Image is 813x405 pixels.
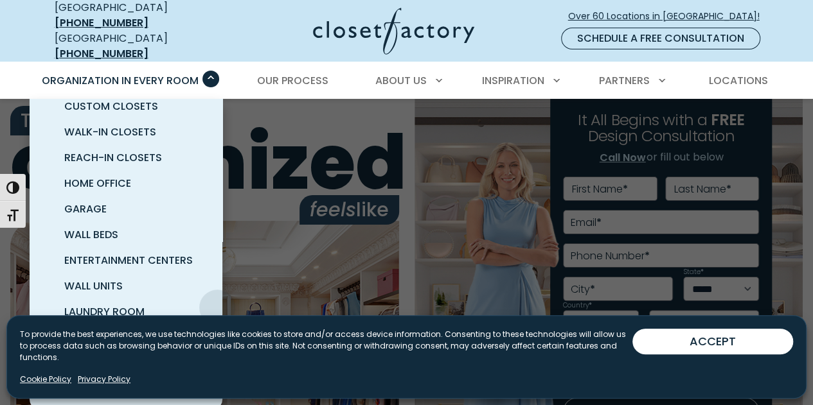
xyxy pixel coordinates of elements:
[561,28,760,49] a: Schedule a Free Consultation
[64,202,107,216] span: Garage
[567,5,771,28] a: Over 60 Locations in [GEOGRAPHIC_DATA]!
[257,73,328,88] span: Our Process
[64,99,158,114] span: Custom Closets
[64,150,162,165] span: Reach-In Closets
[78,374,130,385] a: Privacy Policy
[64,125,156,139] span: Walk-In Closets
[313,8,474,55] img: Closet Factory Logo
[55,31,212,62] div: [GEOGRAPHIC_DATA]
[64,304,145,319] span: Laundry Room
[20,374,71,385] a: Cookie Policy
[599,73,650,88] span: Partners
[64,253,193,268] span: Entertainment Centers
[55,15,148,30] a: [PHONE_NUMBER]
[42,73,199,88] span: Organization in Every Room
[64,176,131,191] span: Home Office
[55,46,148,61] a: [PHONE_NUMBER]
[64,279,123,293] span: Wall Units
[33,63,781,99] nav: Primary Menu
[632,329,793,354] button: ACCEPT
[708,73,767,88] span: Locations
[482,73,544,88] span: Inspiration
[64,227,118,242] span: Wall Beds
[568,10,770,23] span: Over 60 Locations in [GEOGRAPHIC_DATA]!
[20,329,632,363] p: To provide the best experiences, we use technologies like cookies to store and/or access device i...
[375,73,427,88] span: About Us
